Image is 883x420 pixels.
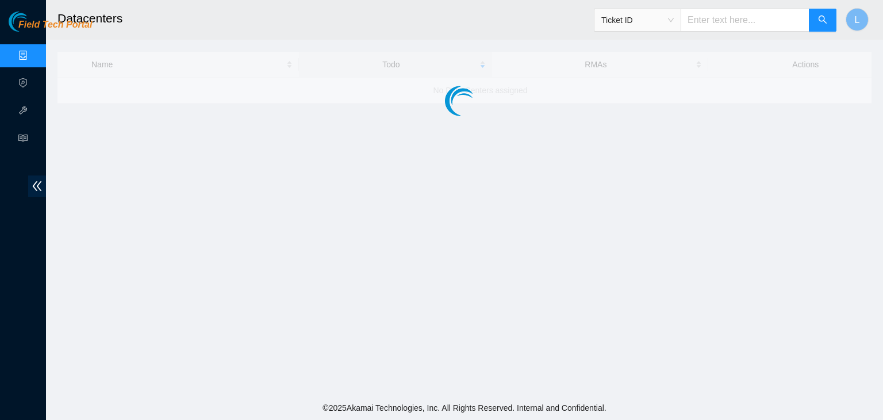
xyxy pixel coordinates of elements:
[681,9,809,32] input: Enter text here...
[9,12,58,32] img: Akamai Technologies
[46,396,883,420] footer: © 2025 Akamai Technologies, Inc. All Rights Reserved. Internal and Confidential.
[18,20,92,30] span: Field Tech Portal
[846,8,869,31] button: L
[18,128,28,151] span: read
[855,13,860,27] span: L
[601,12,674,29] span: Ticket ID
[9,21,92,36] a: Akamai TechnologiesField Tech Portal
[809,9,836,32] button: search
[818,15,827,26] span: search
[28,175,46,197] span: double-left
